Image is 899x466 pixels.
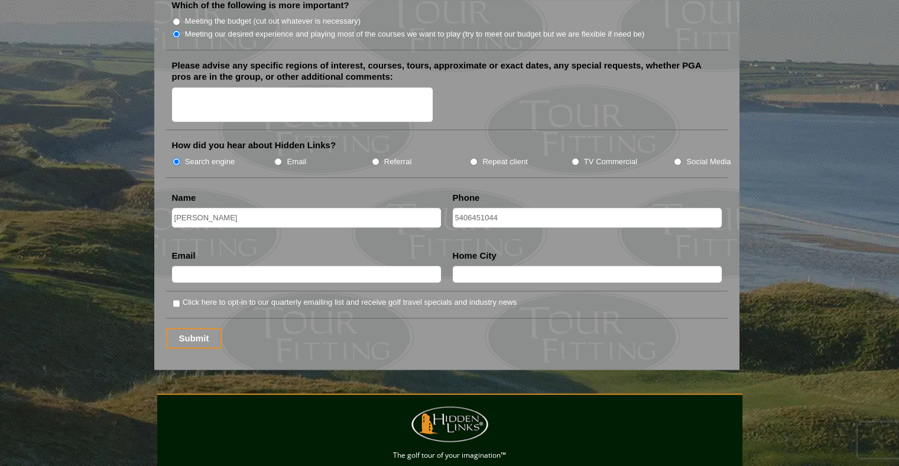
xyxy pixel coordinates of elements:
[183,296,517,308] label: Click here to opt-in to our quarterly emailing list and receive golf travel specials and industry...
[482,156,528,168] label: Repeat client
[172,139,336,151] label: How did you hear about Hidden Links?
[287,156,306,168] label: Email
[453,250,496,262] label: Home City
[185,28,645,40] label: Meeting our desired experience and playing most of the courses we want to play (try to meet our b...
[453,192,480,204] label: Phone
[185,156,235,168] label: Search engine
[166,328,222,348] input: Submit
[172,250,196,262] label: Email
[172,192,196,204] label: Name
[384,156,412,168] label: Referral
[160,449,739,462] p: The golf tour of your imagination™
[686,156,731,168] label: Social Media
[584,156,637,168] label: TV Commercial
[172,60,722,83] label: Please advise any specific regions of interest, courses, tours, approximate or exact dates, any s...
[185,15,361,27] label: Meeting the budget (cut out whatever is necessary)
